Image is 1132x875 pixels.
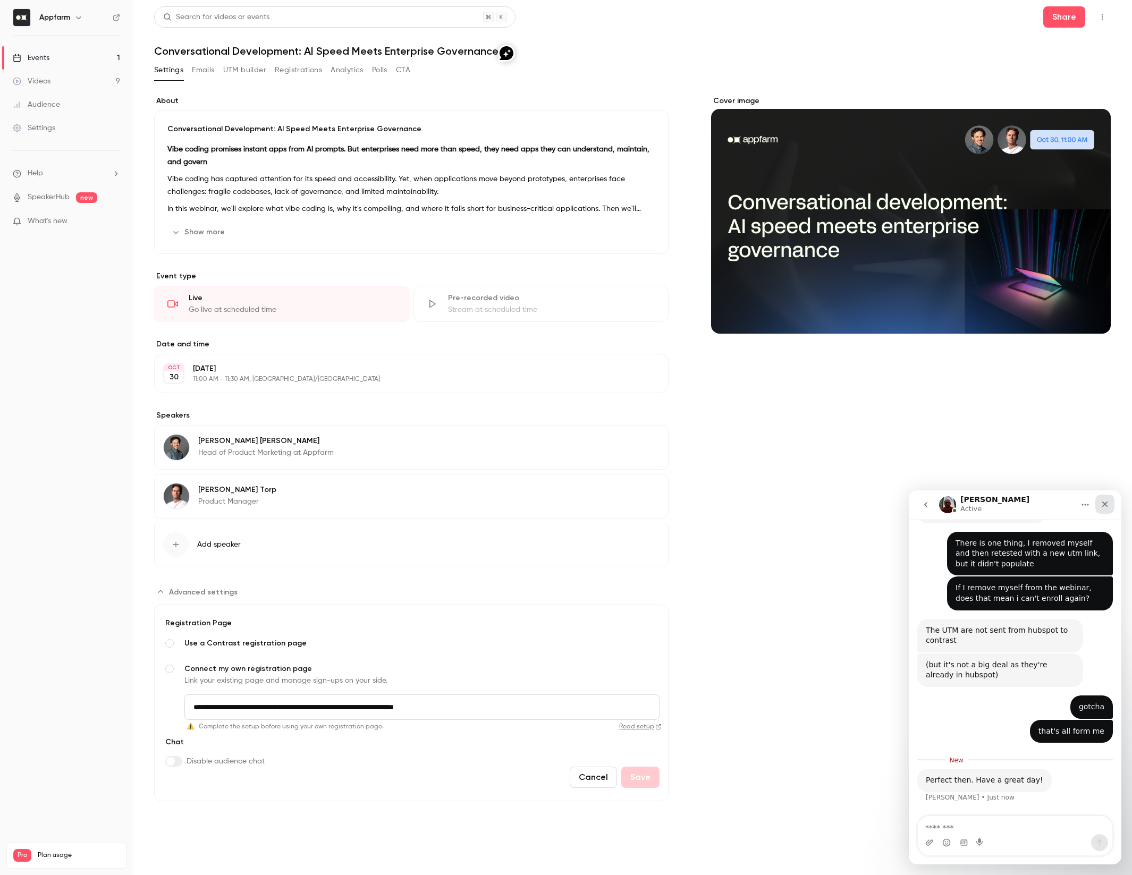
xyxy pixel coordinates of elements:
span: Advanced settings [169,587,238,598]
span: new [76,192,97,203]
p: In this webinar, we'll explore what vibe coding is, why it's compelling, and where it falls short... [167,202,655,215]
button: Emails [192,62,214,79]
h6: Appfarm [39,12,70,23]
div: Aaron Beaton[PERSON_NAME] [PERSON_NAME]Head of Product Marketing at Appfarm [154,425,669,470]
span: Pro [13,849,31,862]
button: UTM builder [223,62,266,79]
div: Settings [13,123,55,133]
div: LiveGo live at scheduled time [154,286,409,322]
div: ⚠️ [187,722,662,732]
button: Show more [167,224,231,241]
button: Add speaker [154,523,669,566]
input: Connect my own registration pageLink your existing page and manage sign-ups on your side.⚠️Comple... [184,694,660,720]
span: Use a Contrast registration page [184,638,660,649]
div: Live [189,293,396,303]
img: Aaron Beaton [164,435,189,460]
p: [PERSON_NAME] [PERSON_NAME] [198,436,334,446]
button: Analytics [331,62,364,79]
p: Product Manager [198,496,276,507]
button: Cancel [570,767,617,788]
p: Conversational Development: AI Speed Meets Enterprise Governance [167,124,655,134]
iframe: Intercom live chat [909,490,1121,864]
label: Cover image [711,96,1111,106]
strong: Vibe coding promises instant apps from AI prompts. But enterprises need more than speed, they nee... [167,146,649,166]
span: Add speaker [197,539,241,550]
button: CTA [396,62,410,79]
span: Connect my own registration page [184,664,660,674]
span: Help [28,168,43,179]
p: Event type [154,271,669,282]
span: Plan usage [38,851,120,860]
div: Videos [13,76,50,87]
div: Registration Page [163,618,660,628]
div: Pre-recorded videoStream at scheduled time [413,286,669,322]
p: 11:00 AM - 11:30 AM, [GEOGRAPHIC_DATA]/[GEOGRAPHIC_DATA] [193,375,612,384]
button: Settings [154,62,183,79]
div: Go live at scheduled time [189,304,396,315]
button: Polls [372,62,387,79]
p: Head of Product Marketing at Appfarm [198,447,334,458]
a: Read setup [388,723,662,731]
span: What's new [28,216,67,227]
p: 30 [170,372,179,383]
div: OCT [164,364,183,371]
li: help-dropdown-opener [13,168,120,179]
img: Hans Jørgen Torp [164,483,189,509]
p: [PERSON_NAME] Torp [198,485,276,495]
p: [DATE] [193,363,612,374]
div: Stream at scheduled time [448,304,655,315]
p: Vibe coding has captured attention for its speed and accessibility. Yet, when applications move b... [167,173,655,198]
label: Speakers [154,410,669,421]
div: Events [13,53,49,63]
section: Advanced settings [154,583,669,801]
span: Complete the setup before using your own registration page. [199,722,384,732]
button: Advanced settings [154,583,244,600]
button: Share [1043,6,1085,28]
label: About [154,96,669,106]
div: Pre-recorded video [448,293,655,303]
button: Registrations [275,62,322,79]
div: Hans Jørgen Torp[PERSON_NAME] TorpProduct Manager [154,474,669,519]
div: Chat [163,737,265,756]
h1: Conversational Development: AI Speed Meets Enterprise Governance [154,45,1111,57]
iframe: Noticeable Trigger [107,217,120,226]
label: Date and time [154,339,669,350]
section: Cover image [711,96,1111,334]
div: Audience [13,99,60,110]
span: Disable audience chat [187,756,265,767]
a: SpeakerHub [28,192,70,203]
